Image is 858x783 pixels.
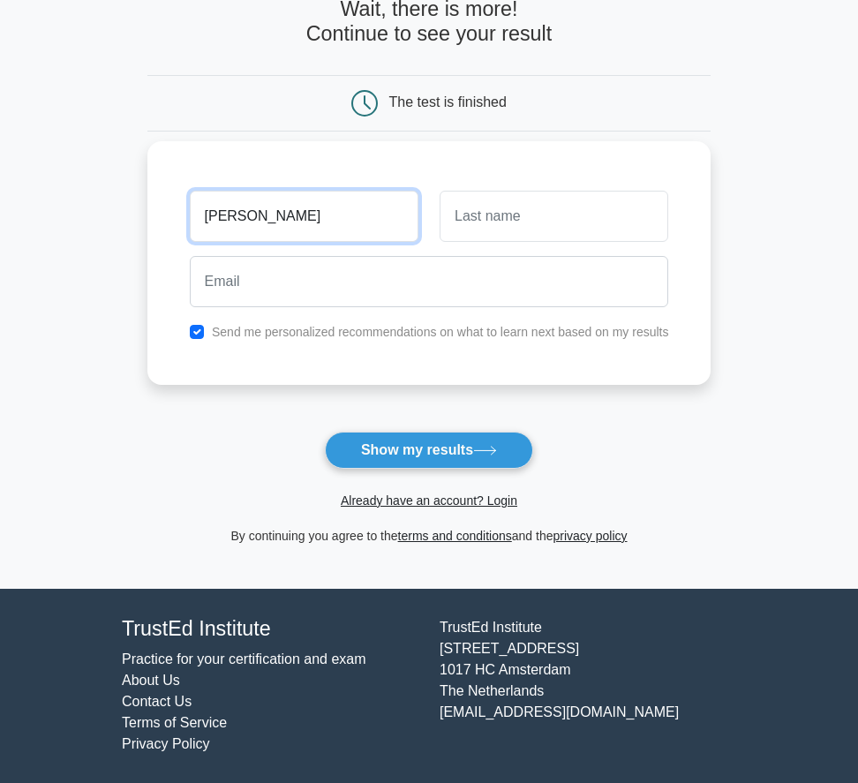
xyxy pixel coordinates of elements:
[553,529,628,543] a: privacy policy
[398,529,512,543] a: terms and conditions
[122,715,227,730] a: Terms of Service
[325,432,533,469] button: Show my results
[190,256,669,307] input: Email
[137,525,722,546] div: By continuing you agree to the and the
[190,191,418,242] input: First name
[122,694,192,709] a: Contact Us
[440,191,668,242] input: Last name
[212,325,669,339] label: Send me personalized recommendations on what to learn next based on my results
[122,617,418,642] h4: TrustEd Institute
[389,94,507,109] div: The test is finished
[341,493,517,508] a: Already have an account? Login
[122,736,210,751] a: Privacy Policy
[429,617,747,755] div: TrustEd Institute [STREET_ADDRESS] 1017 HC Amsterdam The Netherlands [EMAIL_ADDRESS][DOMAIN_NAME]
[122,673,180,688] a: About Us
[122,651,366,666] a: Practice for your certification and exam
